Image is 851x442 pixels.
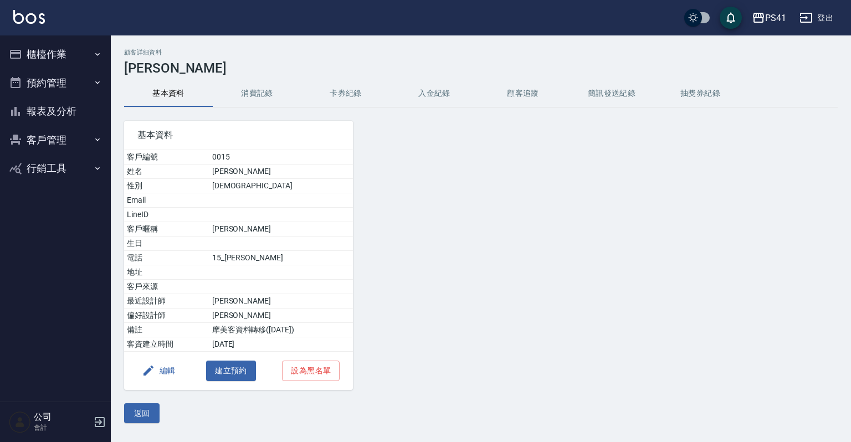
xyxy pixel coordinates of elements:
[124,237,209,251] td: 生日
[124,165,209,179] td: 姓名
[124,49,838,56] h2: 顧客詳細資料
[765,11,786,25] div: PS41
[567,80,656,107] button: 簡訊發送紀錄
[206,361,256,381] button: 建立預約
[390,80,479,107] button: 入金紀錄
[124,150,209,165] td: 客戶編號
[301,80,390,107] button: 卡券紀錄
[209,165,353,179] td: [PERSON_NAME]
[4,69,106,97] button: 預約管理
[209,323,353,337] td: 摩美客資料轉移([DATE])
[282,361,340,381] button: 設為黑名單
[4,126,106,155] button: 客戶管理
[4,97,106,126] button: 報表及分析
[124,323,209,337] td: 備註
[9,411,31,433] img: Person
[4,40,106,69] button: 櫃檯作業
[124,208,209,222] td: LineID
[124,60,838,76] h3: [PERSON_NAME]
[124,193,209,208] td: Email
[124,309,209,323] td: 偏好設計師
[34,423,90,433] p: 會計
[124,294,209,309] td: 最近設計師
[209,337,353,352] td: [DATE]
[124,280,209,294] td: 客戶來源
[137,130,340,141] span: 基本資料
[137,361,180,381] button: 編輯
[747,7,791,29] button: PS41
[124,265,209,280] td: 地址
[213,80,301,107] button: 消費記錄
[13,10,45,24] img: Logo
[209,309,353,323] td: [PERSON_NAME]
[209,222,353,237] td: [PERSON_NAME]
[209,150,353,165] td: 0015
[124,80,213,107] button: 基本資料
[124,403,160,424] button: 返回
[4,154,106,183] button: 行銷工具
[209,294,353,309] td: [PERSON_NAME]
[124,179,209,193] td: 性別
[124,337,209,352] td: 客資建立時間
[720,7,742,29] button: save
[209,251,353,265] td: 15_[PERSON_NAME]
[124,251,209,265] td: 電話
[656,80,745,107] button: 抽獎券紀錄
[124,222,209,237] td: 客戶暱稱
[479,80,567,107] button: 顧客追蹤
[209,179,353,193] td: [DEMOGRAPHIC_DATA]
[34,412,90,423] h5: 公司
[795,8,838,28] button: 登出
